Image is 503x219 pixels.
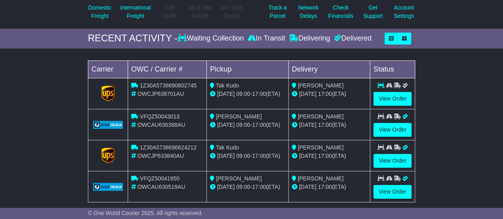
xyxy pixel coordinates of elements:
[299,184,317,190] span: [DATE]
[178,34,246,43] div: Waiting Collection
[332,34,371,43] div: Delivered
[138,184,185,190] span: OWCAU630519AU
[159,4,179,20] p: Full Loads
[252,153,266,159] span: 17:00
[93,183,123,191] img: GetCarrierServiceLogo
[252,122,266,128] span: 17:00
[140,175,180,182] span: VFQZ50041950
[328,4,353,20] p: Check Financials
[88,33,178,44] div: RECENT ACTIVITY -
[120,4,151,20] p: International Freight
[292,152,367,160] div: (ETA)
[88,60,128,78] td: Carrier
[128,60,206,78] td: OWC / Carrier #
[299,153,317,159] span: [DATE]
[101,85,115,101] img: GetCarrierServiceLogo
[138,122,185,128] span: OWCAU636388AU
[394,4,414,20] p: Account Settings
[246,34,287,43] div: In Transit
[210,90,285,98] div: - (ETA)
[217,122,235,128] span: [DATE]
[217,91,235,97] span: [DATE]
[288,60,370,78] td: Delivery
[140,113,180,120] span: VFQZ50043013
[373,185,412,199] a: View Order
[373,92,412,106] a: View Order
[140,144,196,151] span: 1Z30A5738696624212
[373,123,412,137] a: View Order
[188,4,212,20] p: Air & Sea Freight
[207,60,289,78] td: Pickup
[220,4,242,20] p: Air / Sea Depot
[268,4,287,20] p: Track a Parcel
[210,183,285,191] div: - (ETA)
[236,153,250,159] span: 09:00
[210,121,285,129] div: - (ETA)
[298,144,344,151] span: [PERSON_NAME]
[287,34,332,43] div: Delivering
[292,183,367,191] div: (ETA)
[216,82,239,89] span: Tak Kudo
[88,4,111,20] p: Domestic Freight
[138,153,184,159] span: OWCJP633840AU
[318,122,332,128] span: 17:00
[217,153,235,159] span: [DATE]
[138,91,184,97] span: OWCJP638701AU
[299,122,317,128] span: [DATE]
[298,175,344,182] span: [PERSON_NAME]
[292,121,367,129] div: (ETA)
[292,90,367,98] div: (ETA)
[88,210,203,216] span: © One World Courier 2025. All rights reserved.
[298,4,319,20] p: Network Delays
[210,152,285,160] div: - (ETA)
[318,91,332,97] span: 17:00
[216,113,262,120] span: [PERSON_NAME]
[363,4,383,20] p: Get Support
[236,184,250,190] span: 09:00
[298,82,344,89] span: [PERSON_NAME]
[236,91,250,97] span: 09:00
[93,121,123,129] img: GetCarrierServiceLogo
[236,122,250,128] span: 09:00
[252,184,266,190] span: 17:00
[216,144,239,151] span: Tak Kudo
[217,184,235,190] span: [DATE]
[140,82,196,89] span: 1Z30A5738690802745
[298,113,344,120] span: [PERSON_NAME]
[216,175,262,182] span: [PERSON_NAME]
[373,154,412,168] a: View Order
[299,91,317,97] span: [DATE]
[370,60,415,78] td: Status
[318,153,332,159] span: 17:00
[101,147,115,163] img: GetCarrierServiceLogo
[318,184,332,190] span: 17:00
[252,91,266,97] span: 17:00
